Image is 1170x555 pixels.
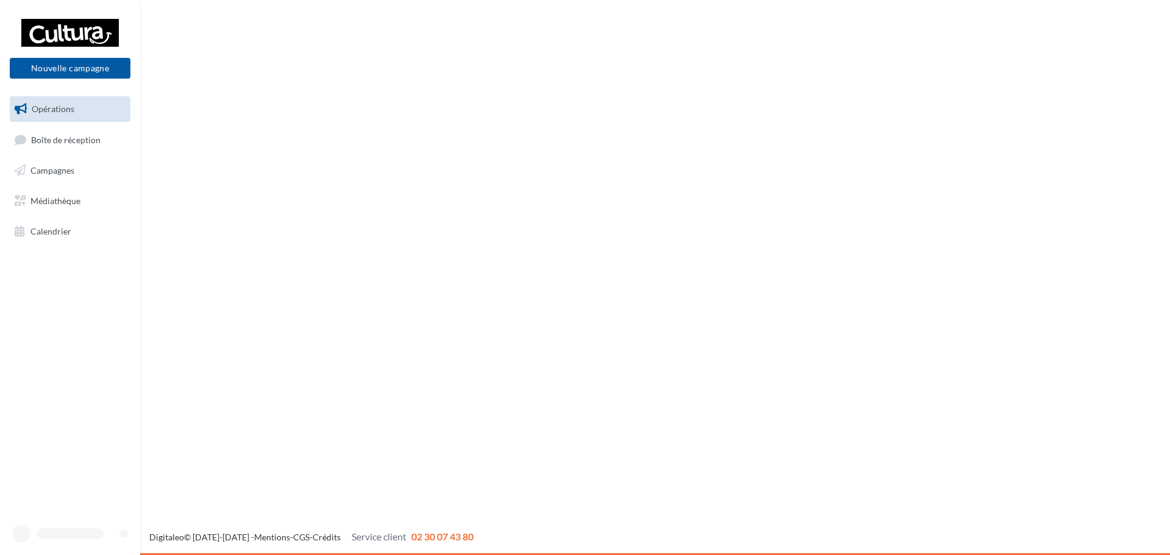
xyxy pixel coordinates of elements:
[30,196,80,206] span: Médiathèque
[7,158,133,183] a: Campagnes
[313,532,341,542] a: Crédits
[352,531,406,542] span: Service client
[30,165,74,175] span: Campagnes
[7,188,133,214] a: Médiathèque
[32,104,74,114] span: Opérations
[7,219,133,244] a: Calendrier
[254,532,290,542] a: Mentions
[10,58,130,79] button: Nouvelle campagne
[7,127,133,153] a: Boîte de réception
[7,96,133,122] a: Opérations
[149,532,473,542] span: © [DATE]-[DATE] - - -
[149,532,184,542] a: Digitaleo
[293,532,310,542] a: CGS
[31,134,101,144] span: Boîte de réception
[30,225,71,236] span: Calendrier
[411,531,473,542] span: 02 30 07 43 80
